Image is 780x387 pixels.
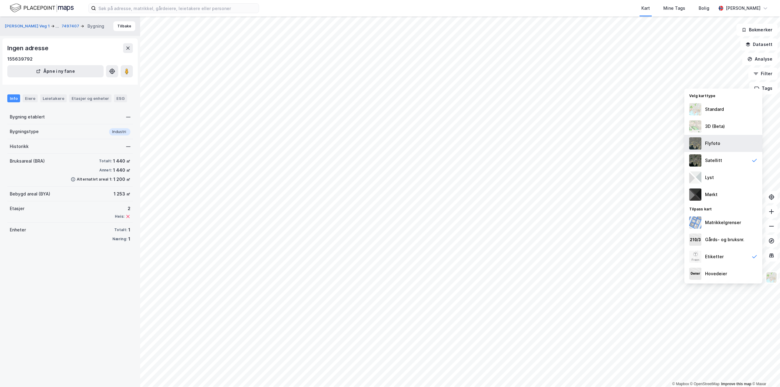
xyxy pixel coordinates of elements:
button: Tilbake [113,21,135,31]
div: 1 [128,235,130,243]
a: OpenStreetMap [690,382,720,386]
img: nCdM7BzjoCAAAAAElFTkSuQmCC [689,188,701,201]
div: Matrikkelgrenser [705,219,741,226]
div: Totalt: [99,159,112,164]
div: Etasjer [10,205,24,212]
div: Bolig [699,5,709,12]
div: — [126,113,130,121]
img: Z [766,272,777,283]
div: 1 440 ㎡ [113,157,130,165]
div: Heis: [115,214,124,219]
div: Bruksareal (BRA) [10,157,45,165]
div: Bebygd areal (BYA) [10,190,50,198]
div: Alternativt areal 1: [77,177,112,182]
img: majorOwner.b5e170eddb5c04bfeeff.jpeg [689,268,701,280]
img: luj3wr1y2y3+OchiMxRmMxRlscgabnMEmZ7DJGWxyBpucwSZnsMkZbHIGm5zBJmewyRlscgabnMEmZ7DJGWxyBpucwSZnsMkZ... [689,171,701,184]
button: Filter [748,68,778,80]
div: Enheter [10,226,26,234]
div: Satellitt [705,157,722,164]
img: Z [689,251,701,263]
div: ESG [114,94,127,102]
iframe: Chat Widget [750,358,780,387]
button: [PERSON_NAME] Veg 1 [5,23,51,30]
div: [PERSON_NAME] [726,5,760,12]
div: Info [7,94,20,102]
img: Z [689,120,701,132]
img: Z [689,103,701,115]
div: Kart [641,5,650,12]
div: Mine Tags [663,5,685,12]
div: Historikk [10,143,29,150]
div: Etasjer og enheter [72,96,109,101]
div: 1 [128,226,130,234]
div: Standard [705,106,724,113]
img: Z [689,137,701,150]
div: Hovedeier [705,270,727,277]
div: — [126,143,130,150]
button: Datasett [740,38,778,51]
div: Totalt: [114,227,127,232]
img: cadastreBorders.cfe08de4b5ddd52a10de.jpeg [689,216,701,229]
div: Gårds- og bruksnr. [705,236,744,243]
div: 1 200 ㎡ [113,176,130,183]
div: Tilpass kart [684,203,762,214]
button: Åpne i ny fane [7,65,104,77]
div: Annet: [99,168,112,173]
div: ... [55,23,59,30]
div: 3D (Beta) [705,123,725,130]
div: Mørkt [705,191,718,198]
div: Bygning [87,23,104,30]
div: Bygningstype [10,128,39,135]
button: 7497407 [62,23,80,29]
input: Søk på adresse, matrikkel, gårdeiere, leietakere eller personer [96,4,259,13]
div: Kontrollprogram for chat [750,358,780,387]
button: Bokmerker [736,24,778,36]
a: Improve this map [721,382,751,386]
button: Tags [749,82,778,94]
div: 1 253 ㎡ [114,190,130,198]
a: Mapbox [672,382,689,386]
div: Næring: [112,237,127,241]
img: 9k= [689,154,701,167]
div: Bygning etablert [10,113,45,121]
div: Ingen adresse [7,43,49,53]
div: 155639792 [7,55,33,63]
div: 1 440 ㎡ [113,167,130,174]
div: Etiketter [705,253,724,260]
div: Lyst [705,174,714,181]
div: Leietakere [40,94,67,102]
div: Flyfoto [705,140,720,147]
div: Velg karttype [684,90,762,101]
div: 2 [115,205,130,212]
div: Eiere [23,94,38,102]
img: cadastreKeys.547ab17ec502f5a4ef2b.jpeg [689,234,701,246]
img: logo.f888ab2527a4732fd821a326f86c7f29.svg [10,3,74,13]
button: Analyse [742,53,778,65]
